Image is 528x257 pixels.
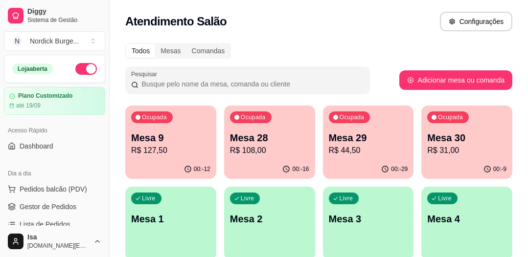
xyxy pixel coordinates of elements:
article: até 19/09 [16,102,41,109]
span: N [12,36,22,46]
p: Ocupada [241,113,266,121]
button: Configurações [440,12,512,31]
span: Dashboard [20,141,53,151]
p: Mesa 3 [329,212,408,226]
div: Acesso Rápido [4,123,105,138]
p: R$ 31,00 [427,145,506,156]
a: Lista de Pedidos [4,216,105,232]
span: Gestor de Pedidos [20,202,76,212]
p: Mesa 9 [131,131,210,145]
a: Plano Customizadoaté 19/09 [4,87,105,115]
p: Mesa 2 [230,212,309,226]
a: Gestor de Pedidos [4,199,105,214]
p: 00:-16 [292,165,309,173]
div: Loja aberta [12,64,53,74]
p: Mesa 1 [131,212,210,226]
span: Sistema de Gestão [27,16,101,24]
p: Mesa 28 [230,131,309,145]
p: Livre [340,194,353,202]
input: Pesquisar [138,79,364,89]
span: Isa [27,233,90,242]
p: Mesa 30 [427,131,506,145]
p: Ocupada [142,113,167,121]
div: Dia a dia [4,166,105,181]
span: [DOMAIN_NAME][EMAIL_ADDRESS][DOMAIN_NAME] [27,242,90,250]
p: Livre [142,194,156,202]
label: Pesquisar [131,70,161,78]
p: 00:-29 [391,165,408,173]
article: Plano Customizado [18,92,72,100]
button: Adicionar mesa ou comanda [399,70,512,90]
button: OcupadaMesa 30R$ 31,0000:-9 [421,106,512,179]
p: 00:-9 [493,165,506,173]
p: Ocupada [340,113,365,121]
p: R$ 44,50 [329,145,408,156]
div: Todos [126,44,155,58]
button: Alterar Status [75,63,97,75]
p: 00:-12 [194,165,210,173]
button: OcupadaMesa 28R$ 108,0000:-16 [224,106,315,179]
div: Comandas [186,44,230,58]
div: Mesas [155,44,186,58]
button: OcupadaMesa 29R$ 44,5000:-29 [323,106,414,179]
p: Livre [241,194,254,202]
button: Pedidos balcão (PDV) [4,181,105,197]
p: Livre [438,194,452,202]
button: Isa[DOMAIN_NAME][EMAIL_ADDRESS][DOMAIN_NAME] [4,230,105,253]
p: Mesa 4 [427,212,506,226]
p: Ocupada [438,113,463,121]
a: DiggySistema de Gestão [4,4,105,27]
button: Select a team [4,31,105,51]
p: Mesa 29 [329,131,408,145]
span: Diggy [27,7,101,16]
div: Nordick Burge ... [30,36,79,46]
p: R$ 127,50 [131,145,210,156]
button: OcupadaMesa 9R$ 127,5000:-12 [125,106,216,179]
span: Lista de Pedidos [20,219,70,229]
a: Dashboard [4,138,105,154]
h2: Atendimento Salão [125,14,227,29]
span: Pedidos balcão (PDV) [20,184,87,194]
p: R$ 108,00 [230,145,309,156]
